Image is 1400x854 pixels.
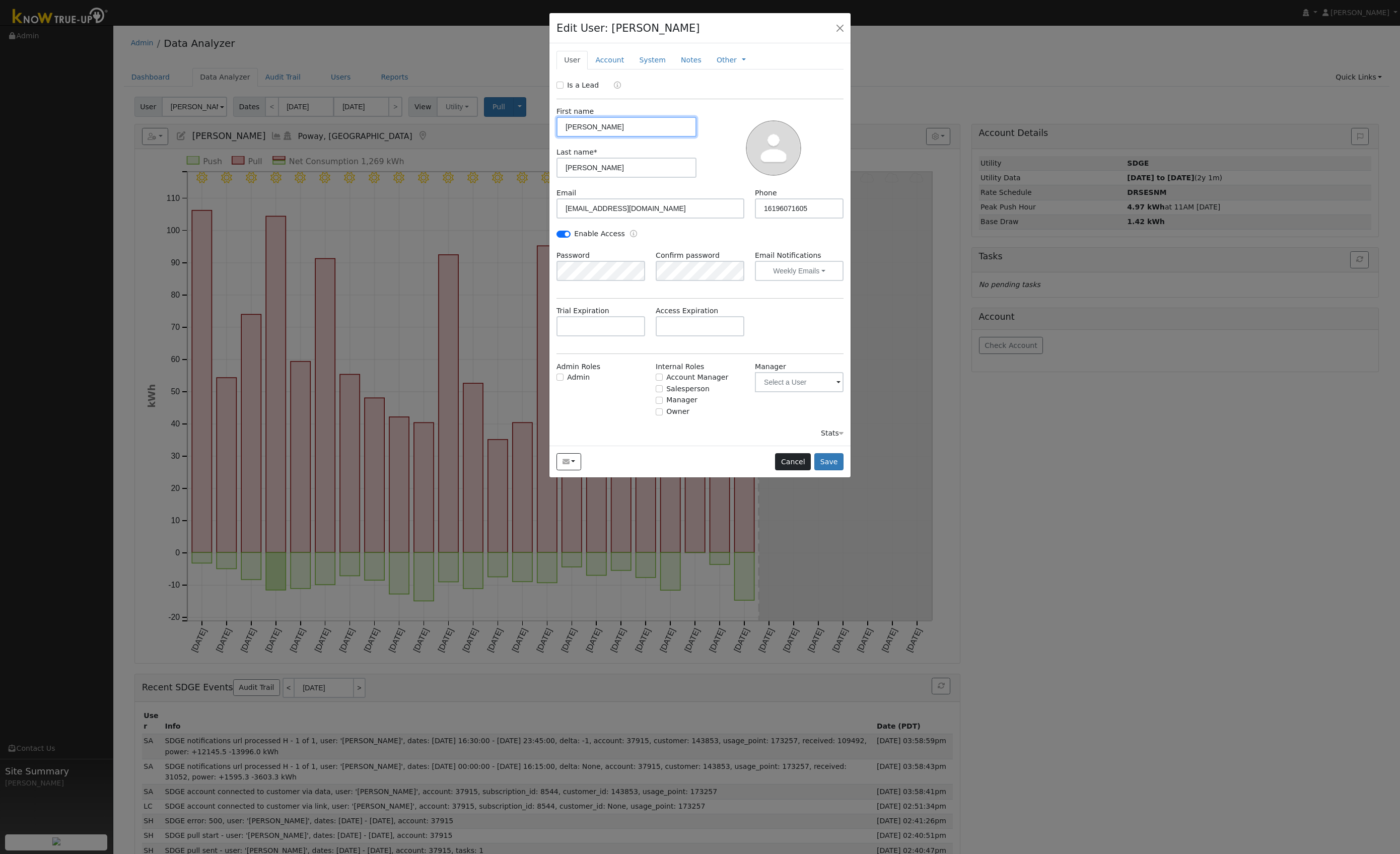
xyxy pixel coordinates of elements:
[556,106,594,117] label: First name
[656,306,718,316] label: Access Expiration
[556,20,700,36] h4: Edit User: [PERSON_NAME]
[594,148,597,156] span: Required
[567,372,590,383] label: Admin
[556,51,588,69] a: User
[755,261,844,281] button: Weekly Emails
[755,188,777,198] label: Phone
[656,385,663,392] input: Salesperson
[755,250,844,261] label: Email Notifications
[666,384,710,394] label: Salesperson
[567,80,599,91] label: Is a Lead
[656,362,704,372] label: Internal Roles
[656,250,720,261] label: Confirm password
[775,453,811,470] button: Cancel
[556,82,564,89] input: Is a Lead
[630,229,637,240] a: Enable Access
[588,51,632,69] a: Account
[556,362,600,372] label: Admin Roles
[656,397,663,404] input: Manager
[632,51,673,69] a: System
[821,428,844,439] div: Stats
[666,395,697,405] label: Manager
[556,453,581,470] button: hikermichah3@gmail.com
[673,51,709,69] a: Notes
[556,250,590,261] label: Password
[556,147,597,158] label: Last name
[656,408,663,415] input: Owner
[814,453,844,470] button: Save
[717,55,737,65] a: Other
[656,374,663,381] input: Account Manager
[556,374,564,381] input: Admin
[574,229,625,239] label: Enable Access
[606,80,621,92] a: Lead
[755,362,786,372] label: Manager
[666,372,728,383] label: Account Manager
[556,188,576,198] label: Email
[666,406,689,417] label: Owner
[755,372,844,392] input: Select a User
[556,306,609,316] label: Trial Expiration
